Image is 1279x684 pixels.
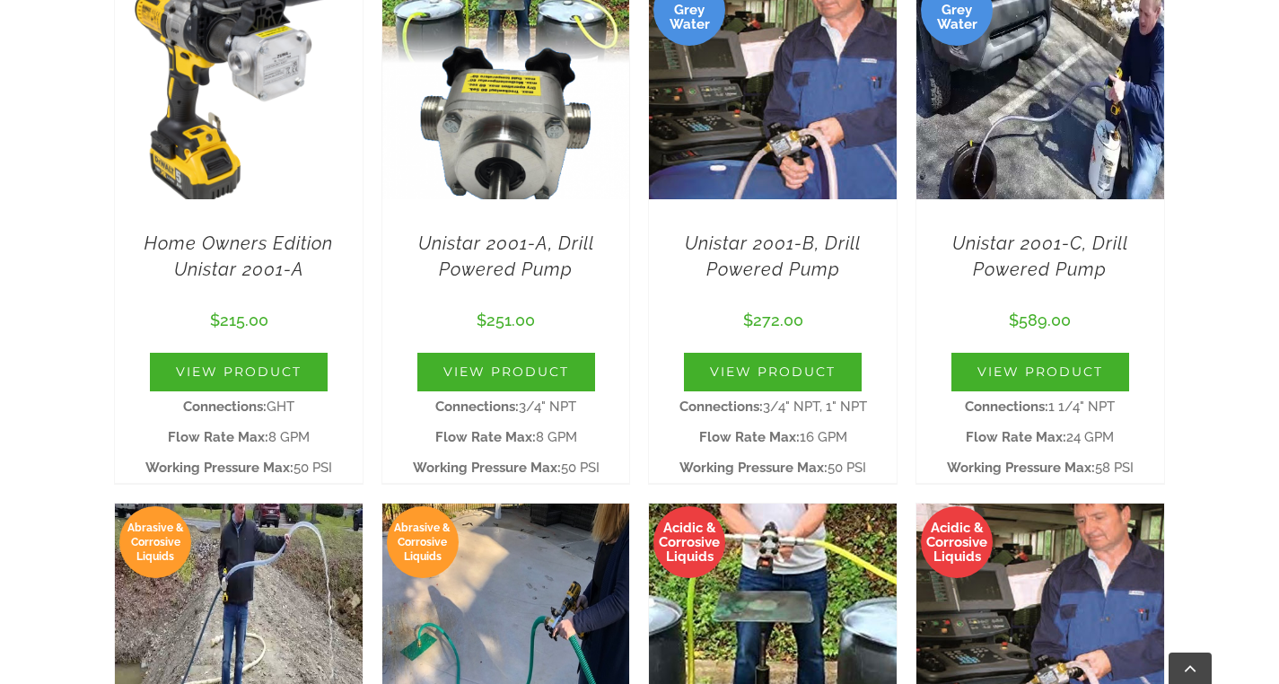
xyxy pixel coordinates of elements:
[168,429,310,445] span: 8 GPM
[435,399,519,415] strong: Connections:
[168,429,268,445] strong: Flow Rate Max:
[435,429,577,445] span: 8 GPM
[418,232,594,280] a: Unistar 2001-A, Drill Powered Pump
[210,311,220,329] span: $
[684,353,862,391] a: View Product
[947,460,1095,476] strong: Working Pressure Max:
[477,311,535,329] bdi: 251.00
[210,311,268,329] bdi: 215.00
[413,460,600,476] span: 50 PSI
[947,460,1134,476] span: 58 PSI
[685,232,861,280] a: Unistar 2001-B, Drill Powered Pump
[966,429,1114,445] span: 24 GPM
[743,311,803,329] bdi: 272.00
[966,429,1066,445] strong: Flow Rate Max:
[150,353,328,391] a: View Product
[965,399,1048,415] strong: Connections:
[145,460,332,476] span: 50 PSI
[183,399,294,415] span: GHT
[699,429,847,445] span: 16 GPM
[435,429,536,445] strong: Flow Rate Max:
[965,399,1115,415] span: 1 1/4" NPT
[145,460,293,476] strong: Working Pressure Max:
[145,232,333,280] a: Home Owners Edition Unistar 2001-A
[679,460,866,476] span: 50 PSI
[477,311,486,329] span: $
[952,232,1128,280] a: Unistar 2001-C, Drill Powered Pump
[653,521,725,564] span: Acidic & Corrosive Liquids
[743,311,753,329] span: $
[417,353,595,391] a: View Product
[679,399,763,415] strong: Connections:
[183,399,267,415] strong: Connections:
[413,460,561,476] strong: Working Pressure Max:
[699,429,800,445] strong: Flow Rate Max:
[119,521,191,564] span: Abrasive & Corrosive Liquids
[679,460,828,476] strong: Working Pressure Max:
[921,521,993,564] span: Acidic & Corrosive Liquids
[1009,311,1071,329] bdi: 589.00
[1009,311,1019,329] span: $
[951,353,1129,391] a: View Product
[435,399,576,415] span: 3/4" NPT
[387,521,459,564] span: Abrasive & Corrosive Liquids
[679,399,867,415] span: 3/4" NPT, 1" NPT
